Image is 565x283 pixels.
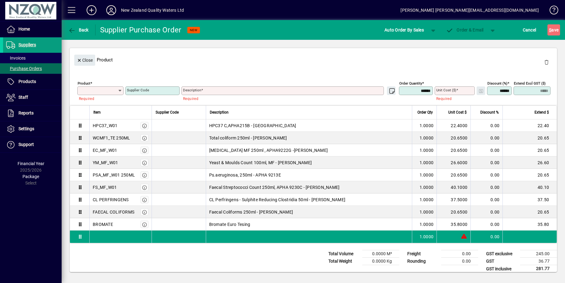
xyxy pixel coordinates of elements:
[470,206,502,218] td: 0.00
[404,258,441,265] td: Rounding
[502,218,557,231] td: 35.80
[22,174,39,179] span: Package
[100,25,181,35] div: Supplier Purchase Order
[470,169,502,181] td: 0.00
[82,5,101,16] button: Add
[470,231,502,243] td: 0.00
[209,172,281,178] span: Ps.aeruginosa, 250ml - APHA 9213E
[521,24,538,35] button: Cancel
[443,24,487,35] button: Order & Email
[93,209,134,215] div: FAECAL COLIFORMS
[523,25,536,35] span: Cancel
[514,81,546,85] mat-label: Extend excl GST ($)
[441,250,478,258] td: 0.00
[3,137,62,152] a: Support
[441,258,478,265] td: 0.00
[18,79,36,84] span: Products
[446,27,484,32] span: Order & Email
[448,109,467,116] span: Unit Cost $
[121,5,184,15] div: New Zealand Quality Waters Ltd
[209,160,312,166] span: Yeast & Moulds Count 100ml, MF - [PERSON_NAME]
[93,109,101,116] span: Item
[412,156,437,169] td: 1.0000
[183,95,392,102] mat-error: Required
[520,250,557,258] td: 245.00
[384,25,424,35] span: Auto Order By Sales
[470,119,502,132] td: 0.00
[183,88,201,92] mat-label: Description
[6,56,26,60] span: Invoices
[68,27,89,32] span: Back
[3,22,62,37] a: Home
[325,250,362,258] td: Total Volume
[79,95,119,102] mat-error: Required
[156,109,179,116] span: Supplier Code
[3,74,62,89] a: Products
[93,221,113,227] div: BROMATE
[483,265,520,273] td: GST inclusive
[77,55,93,65] span: Close
[470,144,502,156] td: 0.00
[417,109,433,116] span: Order Qty
[93,197,129,203] div: CL PERFRINGENS
[404,250,441,258] td: Freight
[437,144,470,156] td: 20.6500
[3,53,62,63] a: Invoices
[18,42,36,47] span: Suppliers
[3,106,62,121] a: Reports
[483,258,520,265] td: GST
[3,121,62,137] a: Settings
[436,88,456,92] mat-label: Unit Cost ($)
[412,206,437,218] td: 1.0000
[545,1,557,21] a: Knowledge Base
[437,156,470,169] td: 26.6000
[412,194,437,206] td: 1.0000
[381,24,427,35] button: Auto Order By Sales
[437,206,470,218] td: 20.6500
[502,132,557,144] td: 20.65
[412,132,437,144] td: 1.0000
[539,59,554,65] app-page-header-button: Delete
[209,197,346,203] span: CL Perfringens - Sulphite Reducing Clostridia 50ml - [PERSON_NAME]
[18,161,44,166] span: Financial Year
[502,194,557,206] td: 37.50
[18,27,30,31] span: Home
[539,55,554,69] button: Delete
[470,132,502,144] td: 0.00
[3,63,62,74] a: Purchase Orders
[487,81,507,85] mat-label: Discount (%)
[412,181,437,194] td: 1.0000
[362,250,399,258] td: 0.0000 M³
[74,55,95,66] button: Close
[437,218,470,231] td: 35.8000
[78,81,90,85] mat-label: Product
[535,109,549,116] span: Extend $
[520,258,557,265] td: 36.77
[209,209,293,215] span: Faecal Coliforms 250ml - [PERSON_NAME]
[549,25,559,35] span: ave
[209,221,250,227] span: Bromate Euro Tesing
[437,169,470,181] td: 20.6500
[325,258,362,265] td: Total Weight
[437,181,470,194] td: 40.1000
[18,95,28,100] span: Staff
[437,194,470,206] td: 37.5000
[3,90,62,105] a: Staff
[93,184,117,190] div: FS_MF_W01
[520,265,557,273] td: 281.77
[18,142,34,147] span: Support
[127,88,149,92] mat-label: Supplier Code
[549,27,551,32] span: S
[470,194,502,206] td: 0.00
[399,81,422,85] mat-label: Order Quantity
[502,181,557,194] td: 40.10
[502,169,557,181] td: 20.65
[412,218,437,231] td: 1.0000
[93,123,117,129] div: HPC37_W01
[101,5,121,16] button: Profile
[93,172,135,178] div: PSA_MF_W01 250ML
[209,147,328,153] span: [MEDICAL_DATA] MF 250ml , APHA9222G -[PERSON_NAME]
[362,258,399,265] td: 0.0000 Kg
[470,156,502,169] td: 0.00
[502,156,557,169] td: 26.60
